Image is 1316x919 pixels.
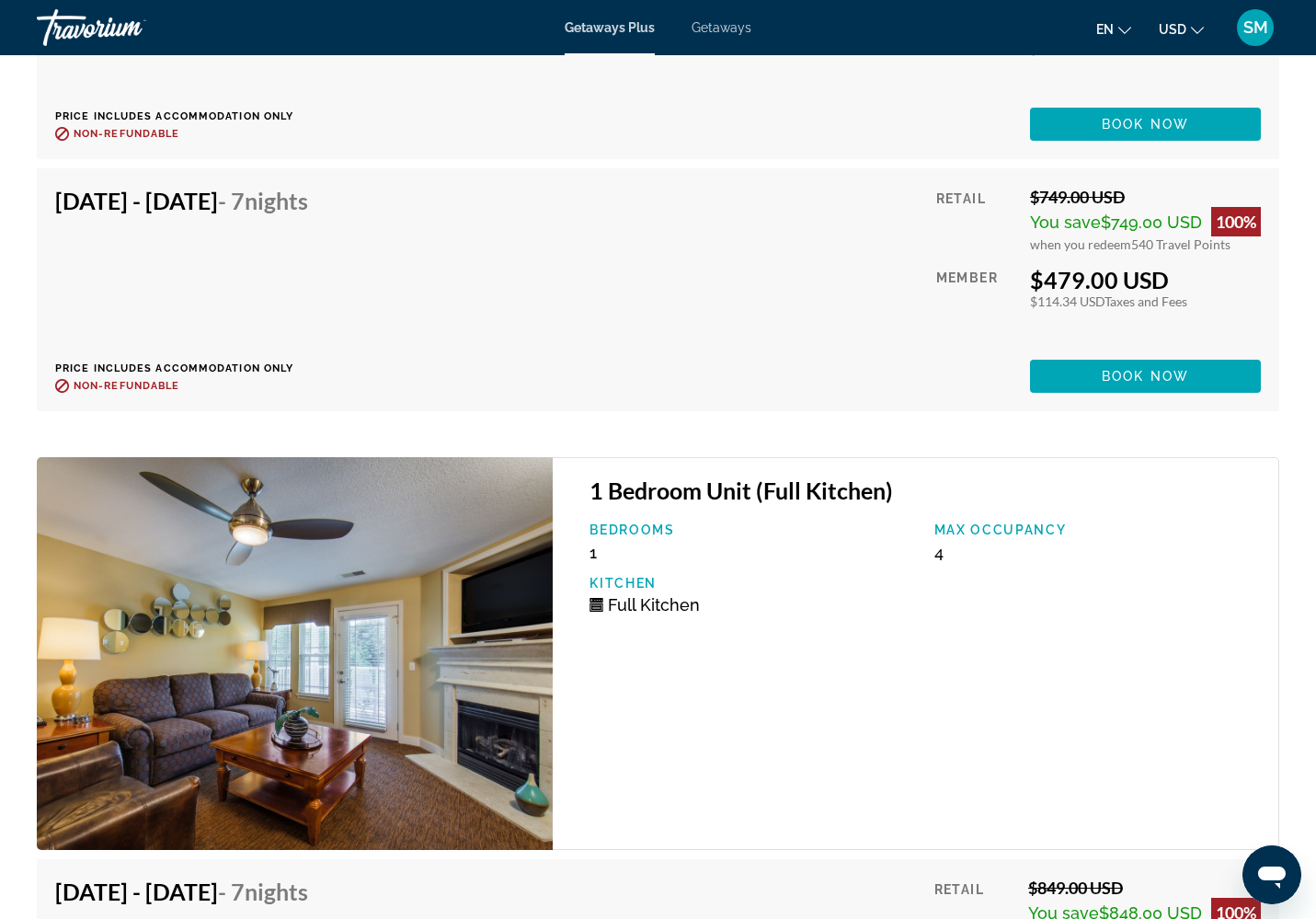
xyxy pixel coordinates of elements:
a: Getaways Plus [565,20,655,35]
span: en [1096,22,1114,37]
span: SM [1243,18,1268,37]
span: when you redeem [1030,236,1131,252]
span: Book now [1102,369,1189,384]
button: Change currency [1159,16,1204,42]
div: $849.00 USD [1028,878,1261,898]
span: Nights [245,187,308,214]
span: Nights [245,878,308,905]
div: Member [936,266,1016,346]
div: $479.00 USD [1030,266,1261,293]
a: Travorium [37,4,221,52]
iframe: Button to launch messaging window [1242,845,1301,904]
h4: [DATE] - [DATE] [55,878,308,905]
p: Price includes accommodation only [55,362,322,374]
p: Bedrooms [589,523,915,537]
p: Price includes accommodation only [55,110,322,122]
span: 4 [934,543,944,562]
span: 540 Travel Points [1131,236,1230,252]
span: Non-refundable [74,380,179,392]
span: Taxes and Fees [1104,293,1187,309]
span: $749.00 USD [1101,213,1202,232]
div: $114.34 USD [1030,293,1261,309]
h4: [DATE] - [DATE] [55,187,308,214]
span: Full Kitchen [608,595,700,615]
span: Non-refundable [74,128,179,140]
button: Book now [1030,108,1261,141]
p: Max Occupancy [934,523,1260,537]
h3: 1 Bedroom Unit (Full Kitchen) [589,477,1260,504]
span: USD [1159,22,1186,37]
button: User Menu [1231,8,1279,47]
button: Change language [1096,16,1131,42]
span: You save [1030,213,1101,232]
span: - 7 [218,878,308,905]
img: Holiday Inn Club Vacations Holiday Hills [37,457,553,850]
div: $749.00 USD [1030,187,1261,207]
p: Kitchen [589,576,915,591]
span: Book now [1102,117,1189,132]
div: Retail [936,187,1016,252]
span: 1 [589,543,597,562]
button: Book now [1030,360,1261,393]
div: 100% [1211,207,1261,236]
span: - 7 [218,187,308,214]
a: Getaways [692,20,751,35]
